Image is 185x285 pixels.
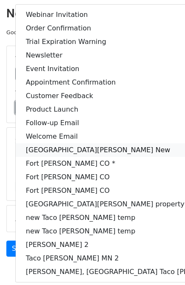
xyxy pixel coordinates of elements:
iframe: Chat Widget [143,244,185,285]
a: Send [6,241,34,257]
small: Google Sheet: [6,29,111,36]
h2: New Campaign [6,6,179,21]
